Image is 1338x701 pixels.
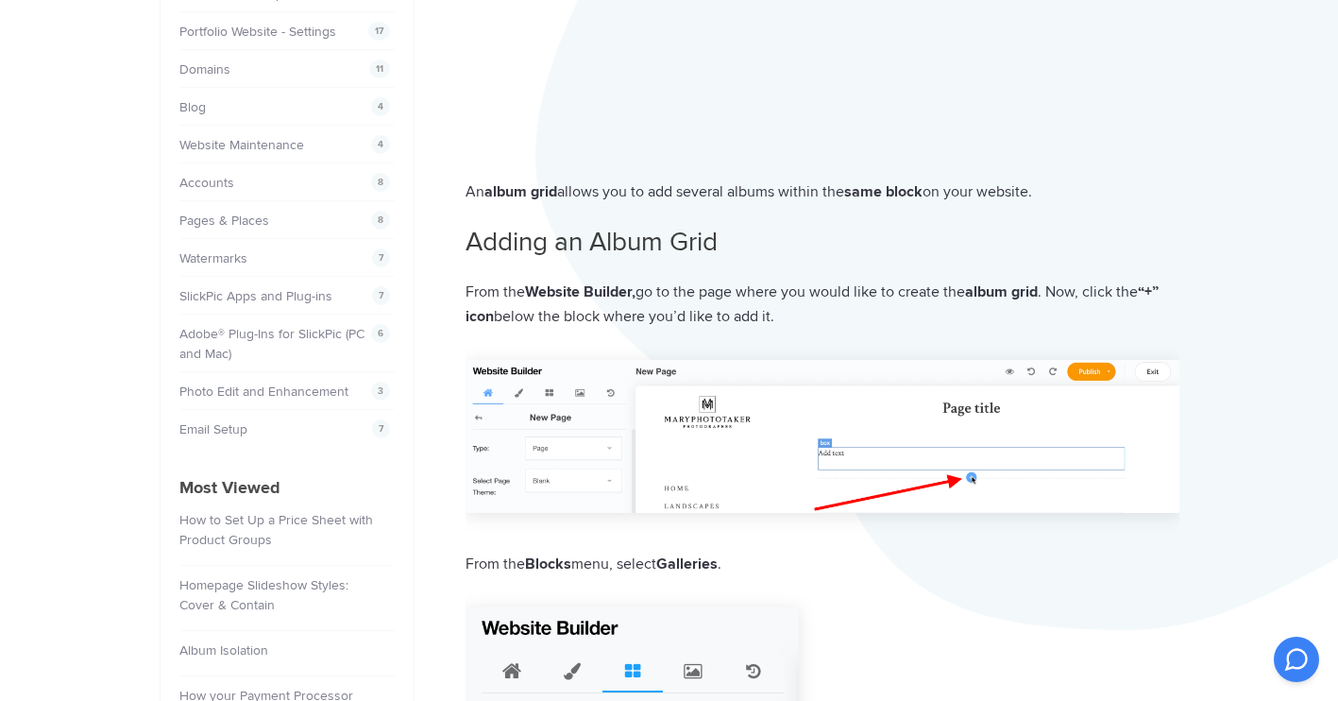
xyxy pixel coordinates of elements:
p: An allows you to add several albums within the on your website. [466,180,1179,205]
a: Blog [179,99,206,115]
strong: Website Builder, [525,282,635,301]
a: Email Setup [179,421,247,437]
strong: same block [844,182,923,201]
span: 7 [372,419,390,438]
a: Website Maintenance [179,137,304,153]
a: Pages & Places [179,213,269,229]
span: 4 [371,135,390,154]
strong: Galleries [656,555,718,573]
span: 4 [371,97,390,116]
span: 17 [368,22,390,41]
a: How to Set Up a Price Sheet with Product Groups [179,512,373,548]
a: Homepage Slideshow Styles: Cover & Contain [179,577,348,613]
a: Domains [179,61,230,77]
span: 7 [372,248,390,267]
strong: Blocks [525,555,571,573]
span: 6 [371,324,390,343]
h2: Adding an Album Grid [466,224,1179,261]
a: Portfolio Website - Settings [179,24,336,40]
span: 8 [371,211,390,230]
span: 7 [372,286,390,305]
strong: grid [531,182,557,201]
span: 8 [371,173,390,192]
a: Photo Edit and Enhancement [179,384,348,400]
a: Album Isolation [179,642,268,658]
p: From the menu, select . [466,552,1179,577]
a: Accounts [179,175,234,191]
h4: Most Viewed [179,475,395,501]
strong: album [484,182,527,201]
span: 3 [371,382,390,401]
span: 11 [369,60,390,78]
a: SlickPic Apps and Plug-ins [179,288,332,304]
p: From the go to the page where you would like to create the . Now, click the below the block where... [466,280,1179,330]
strong: album grid [965,282,1038,301]
a: Watermarks [179,250,247,266]
a: Adobe® Plug-Ins for SlickPic (PC and Mac) [179,326,364,362]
